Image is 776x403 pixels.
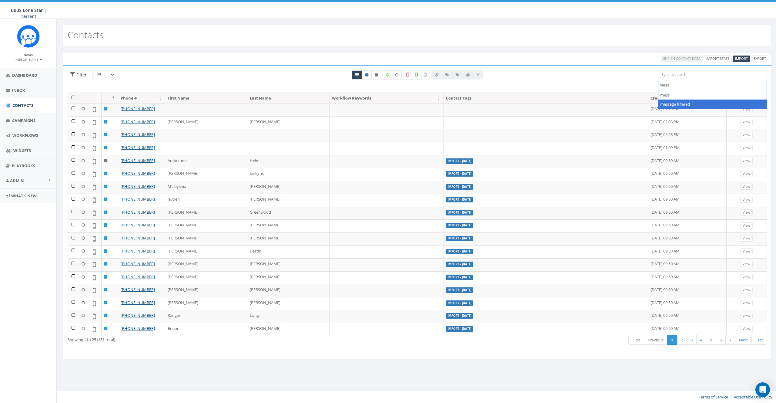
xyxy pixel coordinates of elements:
a: [PHONE_NUMBER] [121,209,155,215]
a: Next [735,335,752,345]
td: [DATE] 05:28 PM [648,129,727,142]
a: [PHONE_NUMBER] [121,106,155,111]
span: Advance Filter [68,70,89,80]
td: [PERSON_NAME] [247,271,329,284]
td: [PERSON_NAME] [247,181,329,194]
label: Data Enriched [383,70,392,80]
span: Import [735,56,748,61]
a: Opted Out [371,70,381,80]
a: View [740,132,753,138]
a: 5 [706,335,716,345]
a: First [628,335,644,345]
label: Data not Enriched [392,70,402,80]
label: Import - [DATE] [446,275,473,280]
span: CSV files only [735,56,748,61]
a: [PHONE_NUMBER] [121,196,155,202]
a: View [740,171,753,177]
label: Not Validated [421,70,430,80]
a: [PHONE_NUMBER] [121,287,155,292]
span: Inbox [12,88,25,93]
td: [PERSON_NAME] [165,232,247,246]
td: Amberann [165,155,247,168]
span: BBBS Lone Star | Tarrant [11,7,46,19]
th: Workflow Keywords: activate to sort column ascending [329,93,443,103]
a: [PHONE_NUMBER] [121,326,155,331]
td: [DATE] 09:50 AM [648,168,727,181]
td: [PERSON_NAME] [165,116,247,129]
td: [DATE] 09:50 AM [648,232,727,246]
a: 6 [716,335,726,345]
a: View [740,209,753,216]
a: View [740,326,753,332]
small: Name [24,52,33,57]
a: [PHONE_NUMBER] [121,261,155,266]
a: 7 [725,335,735,345]
a: Terms of Service [699,394,728,400]
th: First Name [165,93,247,103]
a: Acceptable Use Policy [734,394,772,400]
label: Import - [DATE] [446,236,473,241]
a: View [740,197,753,203]
a: View [740,261,753,267]
label: Import - [DATE] [446,223,473,228]
a: View [740,313,753,319]
a: View [740,158,753,164]
th: Last Name [247,93,329,103]
div: Open Intercom Messenger [755,382,770,397]
a: [PHONE_NUMBER] [121,274,155,279]
a: 4 [696,335,706,345]
td: [PERSON_NAME] [247,323,329,336]
td: [DATE] 09:50 AM [648,258,727,271]
a: [PHONE_NUMBER] [121,235,155,241]
span: Playbooks [12,163,35,168]
label: Import - [DATE] [446,197,473,202]
td: [DATE] 01:10 PM [648,103,727,116]
a: Active [362,70,372,80]
a: [PHONE_NUMBER] [121,119,155,124]
li: mess [658,90,767,100]
td: [DATE] 09:50 AM [648,323,727,336]
td: [DATE] 09:50 AM [648,310,727,323]
td: [PERSON_NAME] [165,297,247,310]
label: Validated [412,70,421,80]
td: Mulayshia [165,181,247,194]
td: [PERSON_NAME] [165,258,247,271]
label: Import - [DATE] [446,262,473,267]
h2: Contacts [68,30,104,40]
i: This phone number is subscribed and will receive texts. [365,73,368,77]
a: [PHONE_NUMBER] [121,145,155,150]
li: message filtered [658,100,767,109]
td: [PERSON_NAME] [247,284,329,297]
span: What's New [11,193,37,198]
a: All contacts [352,70,362,80]
td: Greenwood [247,207,329,220]
textarea: Search [660,83,767,88]
td: [DATE] 02:03 PM [648,116,727,129]
td: Helm [247,155,329,168]
a: View [740,300,753,306]
td: Destin [247,246,329,259]
a: Last [751,335,767,345]
td: [PERSON_NAME] [165,207,247,220]
span: Widgets [13,148,31,153]
span: Dashboard [12,73,37,78]
a: [PHONE_NUMBER] [121,300,155,305]
label: Import - [DATE] [446,158,473,164]
span: Workflows [12,133,38,138]
a: [PHONE_NUMBER] [121,184,155,189]
label: Import - [DATE] [446,300,473,306]
a: View [740,119,753,125]
td: [PERSON_NAME] [247,297,329,310]
td: Ranger [165,310,247,323]
a: [PHONE_NUMBER] [121,132,155,137]
a: [PHONE_NUMBER] [121,222,155,228]
label: Import - [DATE] [446,210,473,215]
span: Filter [75,72,87,78]
label: Import - [DATE] [446,249,473,254]
td: [DATE] 09:50 AM [648,297,727,310]
td: [PERSON_NAME] [247,232,329,246]
td: [DATE] 09:50 AM [648,246,727,259]
a: View [740,106,753,113]
a: [PHONE_NUMBER] [121,171,155,176]
a: 3 [687,335,697,345]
